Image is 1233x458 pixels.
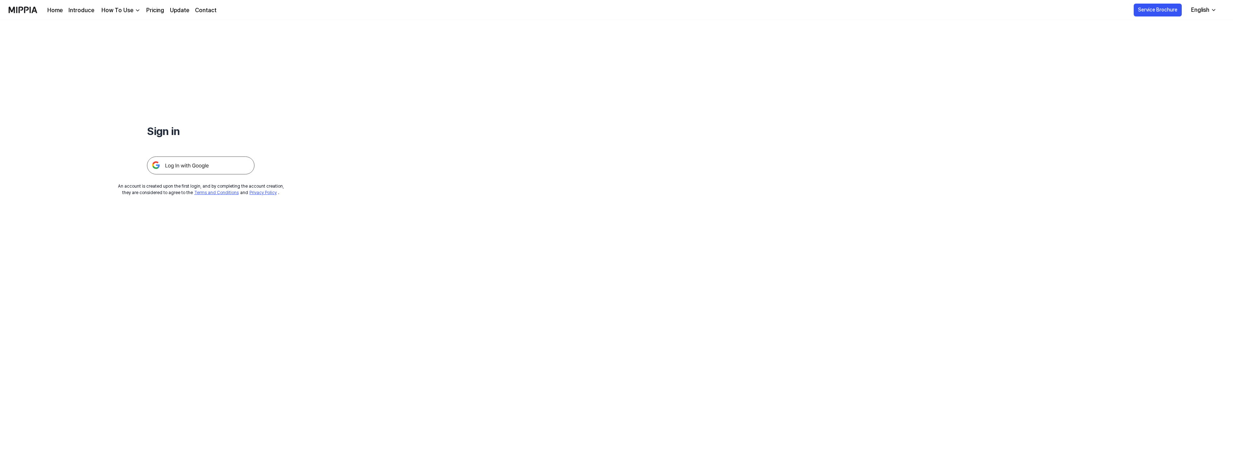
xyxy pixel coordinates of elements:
a: Introduce [68,6,94,15]
a: Home [47,6,63,15]
img: 구글 로그인 버튼 [147,156,254,174]
button: Service Brochure [1134,4,1182,16]
button: English [1185,3,1221,17]
div: How To Use [100,6,135,15]
a: Contact [195,6,216,15]
a: Privacy Policy [249,190,277,195]
a: Terms and Conditions [194,190,239,195]
div: English [1190,6,1211,14]
div: An account is created upon the first login, and by completing the account creation, they are cons... [118,183,284,196]
button: How To Use [100,6,141,15]
h1: Sign in [147,123,254,139]
img: down [135,8,141,13]
a: Update [170,6,189,15]
a: Pricing [146,6,164,15]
